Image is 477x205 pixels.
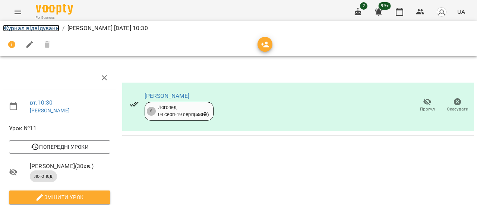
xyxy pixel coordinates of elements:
li: / [62,24,64,33]
button: UA [454,5,468,19]
img: avatar_s.png [436,7,447,17]
span: Попередні уроки [15,142,104,151]
b: ( 550 ₴ ) [194,112,209,117]
div: 6 [147,107,156,116]
img: Voopty Logo [36,4,73,15]
span: Урок №11 [9,124,110,133]
span: 2 [360,2,367,10]
span: Скасувати [447,106,468,112]
nav: breadcrumb [3,24,474,33]
button: Menu [9,3,27,21]
button: Скасувати [442,95,473,116]
a: [PERSON_NAME] [145,92,190,99]
button: Змінити урок [9,190,110,204]
p: [PERSON_NAME] [DATE] 10:30 [67,24,148,33]
div: Логопед 04 серп - 19 серп [158,104,209,118]
a: Журнал відвідувань [3,25,59,32]
a: [PERSON_NAME] [30,108,70,113]
span: 99+ [379,2,391,10]
span: UA [457,8,465,16]
span: [PERSON_NAME] ( 30 хв. ) [30,162,110,171]
span: Змінити урок [15,193,104,202]
button: Прогул [412,95,442,116]
button: Попередні уроки [9,140,110,154]
span: Прогул [420,106,435,112]
span: логопед [30,173,57,180]
a: вт , 10:30 [30,99,53,106]
span: For Business [36,15,73,20]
